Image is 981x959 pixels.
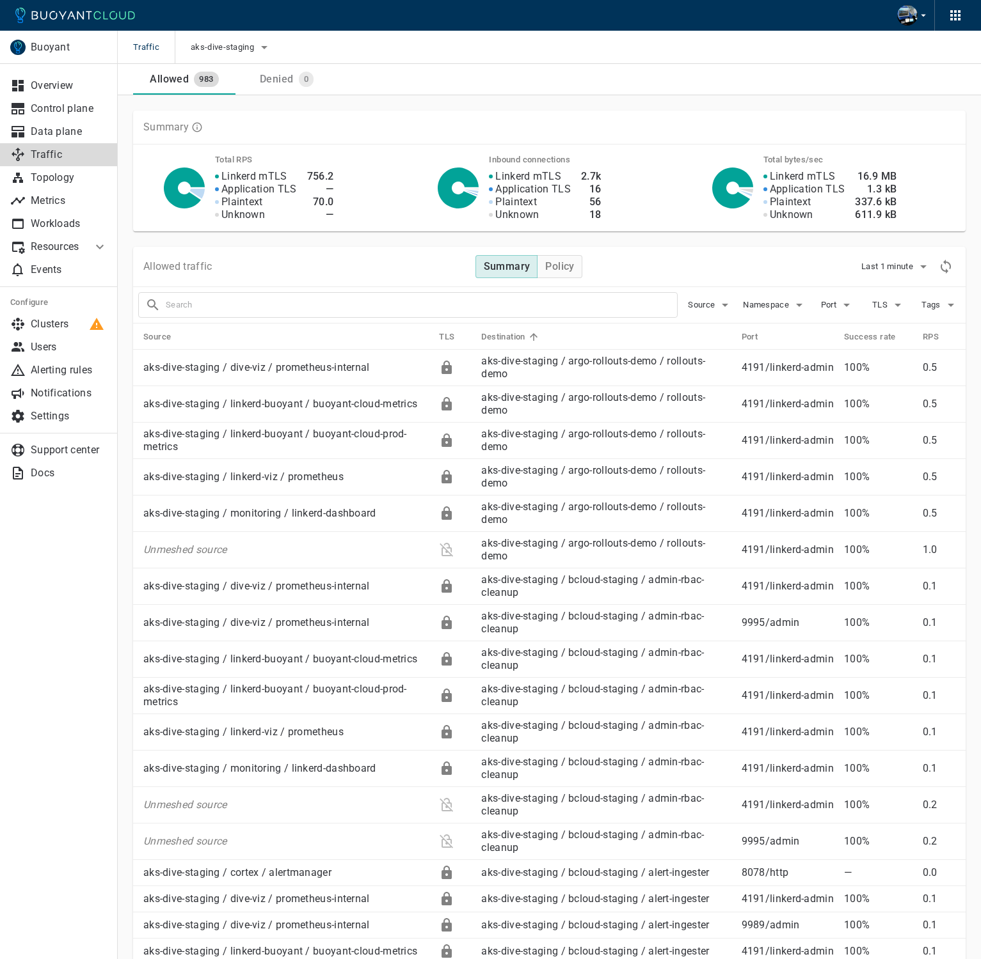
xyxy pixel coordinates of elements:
[307,183,334,196] h4: —
[143,121,189,134] p: Summary
[143,260,212,273] p: Allowed traffic
[143,507,376,519] a: aks-dive-staging / monitoring / linkerd-dashboard
[844,361,913,374] p: 100%
[481,501,705,526] a: aks-dive-staging / argo-rollouts-demo / rollouts-demo
[307,196,334,208] h4: 70.0
[31,444,108,456] p: Support center
[742,507,834,520] p: 4191 / linkerd-admin
[770,183,845,196] p: Application TLS
[495,196,537,208] p: Plaintext
[481,866,709,878] a: aks-dive-staging / bcloud-staging / alert-ingester
[10,297,108,308] h5: Configure
[143,332,171,342] h5: Source
[868,295,909,315] button: TLS
[844,398,913,410] p: 100%
[191,38,272,57] button: aks-dive-staging
[742,762,834,775] p: 4191 / linkerd-admin
[143,762,376,774] a: aks-dive-staging / monitoring / linkerd-dashboard
[844,332,896,342] h5: Success rate
[742,434,834,447] p: 4191 / linkerd-admin
[481,332,525,342] h5: Destination
[31,102,108,115] p: Control plane
[742,726,834,738] p: 4191 / linkerd-admin
[742,893,834,905] p: 4191 / linkerd-admin
[743,300,792,310] span: Namespace
[221,196,263,208] p: Plaintext
[817,295,858,315] button: Port
[143,683,407,708] a: aks-dive-staging / linkerd-buoyant / buoyant-cloud-prod-metrics
[770,170,836,183] p: Linkerd mTLS
[221,170,287,183] p: Linkerd mTLS
[844,543,913,556] p: 100%
[143,919,370,931] a: aks-dive-staging / dive-viz / prometheus-internal
[844,689,913,702] p: 100%
[844,945,913,958] p: 100%
[742,689,834,702] p: 4191 / linkerd-admin
[194,74,218,84] span: 983
[31,410,108,423] p: Settings
[936,257,955,276] div: Refresh metrics
[143,945,417,957] a: aks-dive-staging / linkerd-buoyant / buoyant-cloud-metrics
[235,64,338,95] a: Denied0
[923,835,955,848] p: 0.2
[923,331,955,343] span: RPS
[145,68,189,86] div: Allowed
[742,835,834,848] p: 9995 / admin
[143,361,370,373] a: aks-dive-staging / dive-viz / prometheus-internal
[143,331,187,343] span: Source
[742,331,775,343] span: Port
[439,332,454,342] h5: TLS
[923,398,955,410] p: 0.5
[481,428,705,453] a: aks-dive-staging / argo-rollouts-demo / rollouts-demo
[742,616,834,629] p: 9995 / admin
[742,471,834,483] p: 4191 / linkerd-admin
[861,261,916,272] span: Last 1 minute
[742,580,834,593] p: 4191 / linkerd-admin
[844,835,913,848] p: 100%
[133,64,235,95] a: Allowed983
[31,467,108,479] p: Docs
[923,332,939,342] h5: RPS
[31,263,108,276] p: Events
[31,217,108,230] p: Workloads
[307,208,334,221] h4: —
[481,756,704,781] a: aks-dive-staging / bcloud-staging / admin-rbac-cleanup
[923,507,955,520] p: 0.5
[742,945,834,958] p: 4191 / linkerd-admin
[855,208,897,221] h4: 611.9 kB
[844,616,913,629] p: 100%
[688,295,733,315] button: Source
[143,543,429,556] p: Unmeshed source
[855,183,897,196] h4: 1.3 kB
[481,646,704,671] a: aks-dive-staging / bcloud-staging / admin-rbac-cleanup
[299,74,314,84] span: 0
[481,893,709,905] a: aks-dive-staging / bcloud-staging / alert-ingester
[133,31,175,64] span: Traffic
[844,919,913,932] p: 100%
[31,364,108,377] p: Alerting rules
[923,653,955,666] p: 0.1
[31,171,108,184] p: Topology
[481,919,709,931] a: aks-dive-staging / bcloud-staging / alert-ingester
[143,653,417,665] a: aks-dive-staging / linkerd-buoyant / buoyant-cloud-metrics
[31,341,108,354] p: Users
[191,121,203,133] svg: TLS data is compiled from traffic seen by Linkerd proxies. RPS and TCP bytes reflect both inbound...
[439,542,454,557] div: Plaintext
[923,471,955,483] p: 0.5
[221,208,265,221] p: Unknown
[923,434,955,447] p: 0.5
[855,196,897,208] h4: 337.6 kB
[770,208,813,221] p: Unknown
[844,471,913,483] p: 100%
[10,40,26,55] img: Buoyant
[855,170,897,183] h4: 16.9 MB
[581,183,602,196] h4: 16
[143,616,370,628] a: aks-dive-staging / dive-viz / prometheus-internal
[31,194,108,207] p: Metrics
[743,295,807,315] button: Namespace
[844,726,913,738] p: 100%
[481,719,704,744] a: aks-dive-staging / bcloud-staging / admin-rbac-cleanup
[688,300,717,310] span: Source
[844,331,913,343] span: Success rate
[537,255,582,278] button: Policy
